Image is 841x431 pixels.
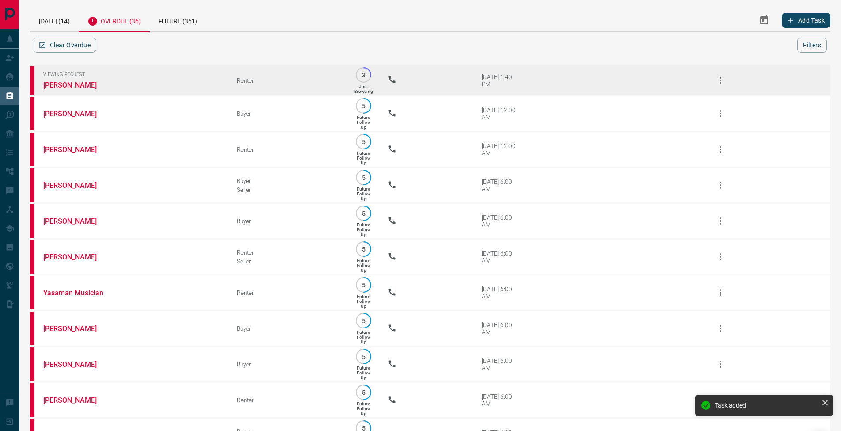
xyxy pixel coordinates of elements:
[482,107,519,121] div: [DATE] 12:00 AM
[360,282,367,288] p: 5
[357,222,370,237] p: Future Follow Up
[237,397,339,404] div: Renter
[30,276,34,309] div: property.ca
[237,325,339,332] div: Buyer
[150,9,206,31] div: Future (361)
[30,312,34,345] div: property.ca
[30,168,34,202] div: property.ca
[30,97,34,130] div: property.ca
[360,72,367,78] p: 3
[30,347,34,381] div: property.ca
[30,204,34,238] div: property.ca
[360,246,367,252] p: 5
[754,10,775,31] button: Select Date Range
[360,317,367,324] p: 5
[360,103,367,109] p: 5
[482,250,519,264] div: [DATE] 6:00 AM
[43,145,109,154] a: [PERSON_NAME]
[237,186,339,193] div: Seller
[43,72,223,77] span: Viewing Request
[43,217,109,225] a: [PERSON_NAME]
[79,9,150,32] div: Overdue (36)
[34,38,96,53] button: Clear Overdue
[715,402,818,409] div: Task added
[237,249,339,256] div: Renter
[357,401,370,416] p: Future Follow Up
[43,289,109,297] a: Yasaman Musician
[360,389,367,396] p: 5
[360,174,367,181] p: 5
[482,321,519,336] div: [DATE] 6:00 AM
[357,258,370,273] p: Future Follow Up
[360,138,367,145] p: 5
[357,294,370,309] p: Future Follow Up
[43,181,109,190] a: [PERSON_NAME]
[237,289,339,296] div: Renter
[360,210,367,217] p: 5
[482,142,519,156] div: [DATE] 12:00 AM
[43,324,109,333] a: [PERSON_NAME]
[782,13,830,28] button: Add Task
[237,258,339,265] div: Seller
[357,115,370,130] p: Future Follow Up
[30,66,34,95] div: property.ca
[43,253,109,261] a: [PERSON_NAME]
[482,357,519,371] div: [DATE] 6:00 AM
[43,396,109,404] a: [PERSON_NAME]
[482,73,519,88] div: [DATE] 1:40 PM
[357,151,370,165] p: Future Follow Up
[43,81,109,89] a: [PERSON_NAME]
[357,366,370,380] p: Future Follow Up
[30,9,79,31] div: [DATE] (14)
[237,217,339,225] div: Buyer
[354,84,373,94] p: Just Browsing
[30,383,34,417] div: property.ca
[482,286,519,300] div: [DATE] 6:00 AM
[237,177,339,184] div: Buyer
[30,133,34,166] div: property.ca
[43,110,109,118] a: [PERSON_NAME]
[482,214,519,228] div: [DATE] 6:00 AM
[360,353,367,360] p: 5
[482,178,519,192] div: [DATE] 6:00 AM
[797,38,827,53] button: Filters
[237,361,339,368] div: Buyer
[237,146,339,153] div: Renter
[357,330,370,344] p: Future Follow Up
[482,393,519,407] div: [DATE] 6:00 AM
[237,77,339,84] div: Renter
[237,110,339,117] div: Buyer
[43,360,109,369] a: [PERSON_NAME]
[357,187,370,201] p: Future Follow Up
[30,240,34,274] div: property.ca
